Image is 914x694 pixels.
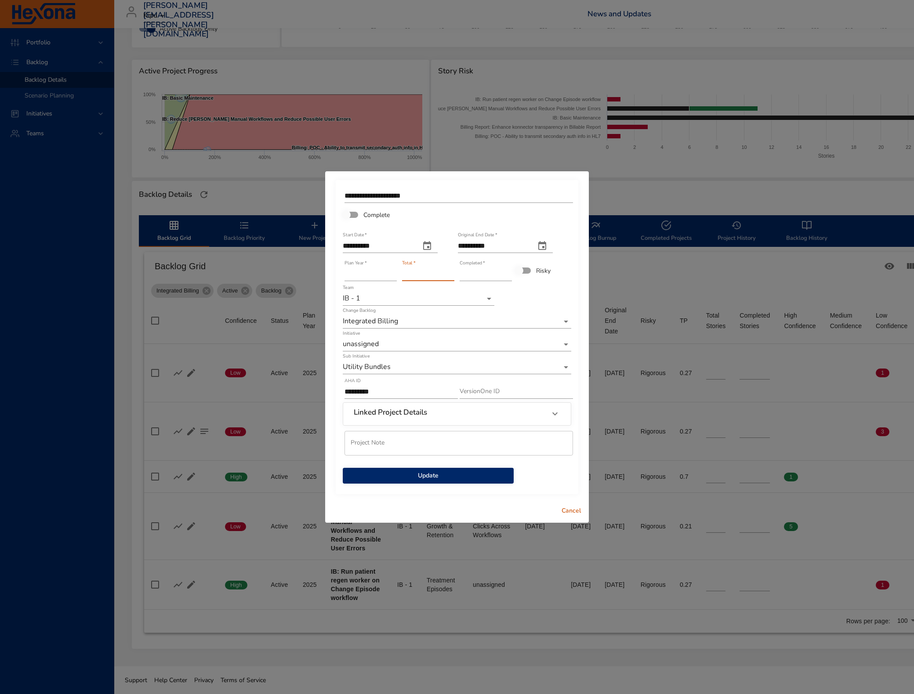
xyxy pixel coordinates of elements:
label: Initiative [343,331,360,336]
div: Utility Bundles [343,360,571,374]
button: start date [417,235,438,257]
button: Update [343,468,514,484]
span: Complete [363,210,390,220]
div: Linked Project Details [343,403,571,425]
div: IB - 1 [343,292,494,306]
div: unassigned [343,337,571,351]
button: Cancel [557,503,585,519]
label: Team [343,286,354,290]
label: Change Backlog [343,308,376,313]
label: Total [402,261,415,266]
div: Integrated Billing [343,314,571,329]
label: AHA ID [345,379,361,383]
label: Plan Year [345,261,366,266]
label: Original End Date [458,233,497,238]
label: Sub Initiative [343,354,370,359]
label: Completed [460,261,485,266]
button: original end date [532,235,553,257]
label: Start Date [343,233,367,238]
span: Cancel [561,506,582,517]
span: Update [350,470,507,481]
span: Risky [536,266,551,275]
h6: Linked Project Details [354,408,427,417]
